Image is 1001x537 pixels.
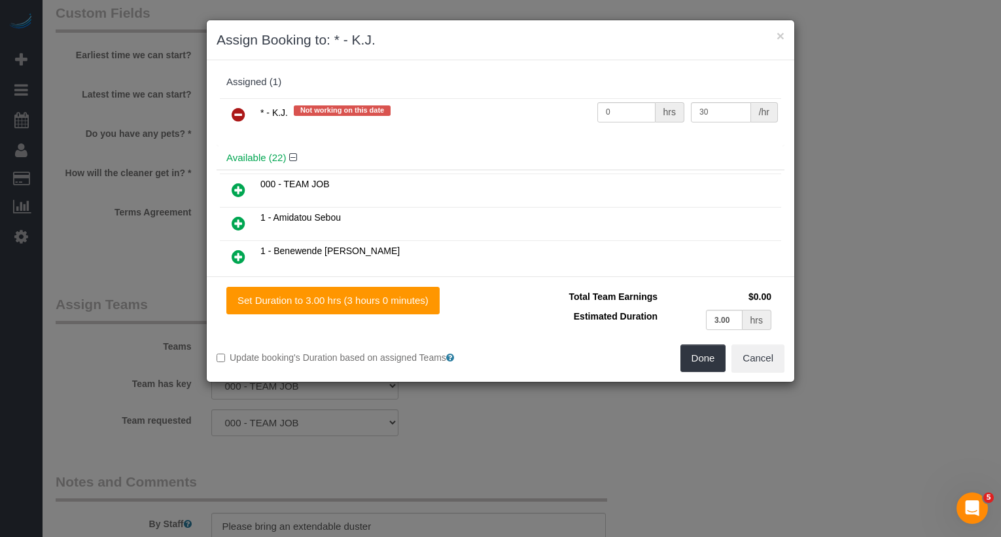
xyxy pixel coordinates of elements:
button: Set Duration to 3.00 hrs (3 hours 0 minutes) [226,287,440,314]
span: Estimated Duration [574,311,658,322]
span: 000 - TEAM JOB [260,179,330,189]
span: 5 [983,492,994,503]
label: Update booking's Duration based on assigned Teams [217,351,491,364]
button: Done [680,344,726,372]
input: Update booking's Duration based on assigned Teams [217,354,225,362]
td: $0.00 [661,287,775,306]
td: Total Team Earnings [510,287,661,306]
div: Assigned (1) [226,77,775,88]
iframe: Intercom live chat [957,492,988,524]
button: Cancel [731,344,784,372]
h4: Available (22) [226,153,775,164]
span: 1 - Amidatou Sebou [260,212,341,223]
button: × [777,29,784,43]
div: /hr [751,102,778,122]
h3: Assign Booking to: * - K.J. [217,30,784,50]
div: hrs [656,102,684,122]
span: 1 - Benewende [PERSON_NAME] [260,246,400,256]
span: Not working on this date [294,105,391,116]
div: hrs [743,310,771,330]
span: * - K.J. [260,107,288,118]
